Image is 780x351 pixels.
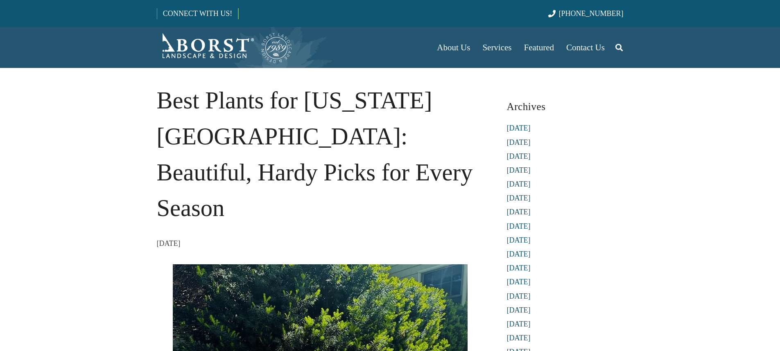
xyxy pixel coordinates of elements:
[507,222,531,230] a: [DATE]
[507,320,531,328] a: [DATE]
[524,43,554,52] span: Featured
[507,292,531,300] a: [DATE]
[559,9,624,18] span: [PHONE_NUMBER]
[507,152,531,160] a: [DATE]
[157,237,181,250] time: 7 June 2025 at 12:42:00 America/New_York
[507,97,624,116] h3: Archives
[437,43,470,52] span: About Us
[507,250,531,258] a: [DATE]
[507,306,531,314] a: [DATE]
[507,124,531,132] a: [DATE]
[157,31,293,64] a: Borst-Logo
[157,4,238,23] a: CONNECT WITH US!
[518,27,560,68] a: Featured
[157,83,484,226] h1: Best Plants for [US_STATE][GEOGRAPHIC_DATA]: Beautiful, Hardy Picks for Every Season
[482,43,511,52] span: Services
[507,264,531,272] a: [DATE]
[566,43,605,52] span: Contact Us
[507,180,531,188] a: [DATE]
[507,138,531,146] a: [DATE]
[507,194,531,202] a: [DATE]
[507,334,531,342] a: [DATE]
[476,27,518,68] a: Services
[431,27,476,68] a: About Us
[548,9,623,18] a: [PHONE_NUMBER]
[507,278,531,286] a: [DATE]
[507,236,531,244] a: [DATE]
[611,37,627,58] a: Search
[507,208,531,216] a: [DATE]
[507,166,531,174] a: [DATE]
[560,27,611,68] a: Contact Us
